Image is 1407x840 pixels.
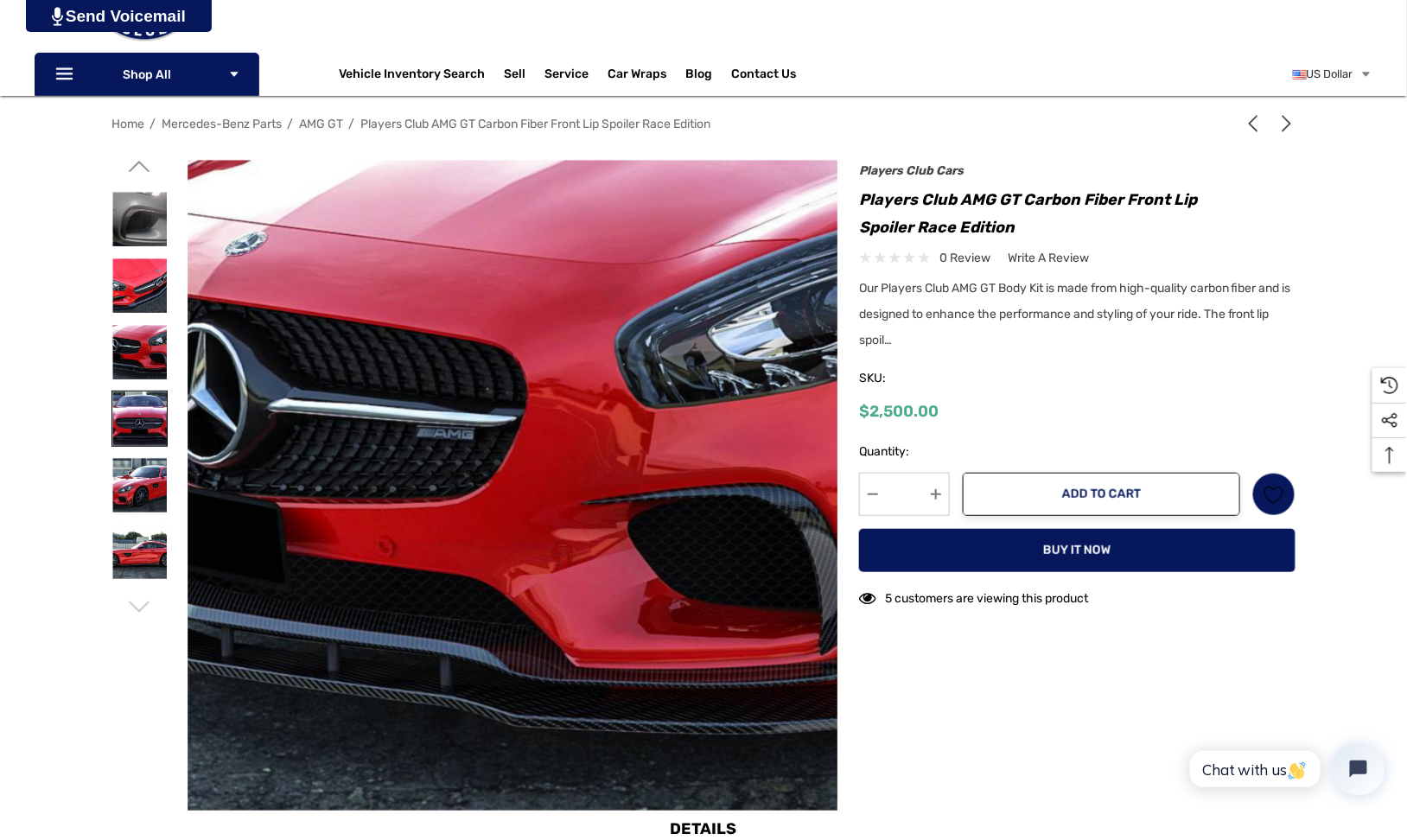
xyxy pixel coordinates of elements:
[859,366,945,391] span: SKU:
[129,156,150,177] svg: Go to slide 2 of 2
[1008,251,1089,266] span: Write a Review
[1171,729,1399,810] iframe: Tidio Chat
[1372,447,1407,464] svg: Top
[299,117,343,131] a: AMG GT
[544,67,589,86] a: Service
[112,458,167,512] img: AMG GT Front Lip Splitter
[111,109,1296,139] nav: Breadcrumb
[1252,473,1296,516] a: Wish List
[731,67,796,86] a: Contact Us
[112,325,167,379] img: AMG GT Front Lip Splitter
[1271,115,1296,132] a: Next
[859,442,950,462] label: Quantity:
[1245,115,1269,132] a: Previous
[859,163,964,178] a: Players Club Cars
[1008,247,1089,269] a: Write a Review
[608,67,666,86] span: Car Wraps
[859,402,939,421] span: $2,500.00
[228,68,240,80] svg: Icon Arrow Down
[129,596,150,618] svg: Go to slide 2 of 2
[504,57,544,92] a: Sell
[112,525,167,579] img: AMG GT Front Lip Splitter
[162,117,282,131] a: Mercedes-Benz Parts
[859,529,1296,572] button: Buy it now
[939,247,990,269] span: 0 review
[112,192,167,246] img: AMG GT Front Lip Splitter
[1381,412,1398,430] svg: Social Media
[1264,485,1284,505] svg: Wish List
[504,67,525,86] span: Sell
[112,391,167,446] img: AMG GT Front Lip Splitter
[54,65,80,85] svg: Icon Line
[608,57,685,92] a: Car Wraps
[859,186,1296,241] h1: Players Club AMG GT Carbon Fiber Front Lip Spoiler Race Edition
[1293,57,1372,92] a: USD
[360,117,710,131] a: Players Club AMG GT Carbon Fiber Front Lip Spoiler Race Edition
[111,117,144,131] a: Home
[35,53,259,96] p: Shop All
[859,281,1291,347] span: Our Players Club AMG GT Body Kit is made from high-quality carbon fiber and is designed to enhanc...
[685,67,712,86] a: Blog
[859,582,1088,609] div: 5 customers are viewing this product
[339,67,485,86] a: Vehicle Inventory Search
[1381,377,1398,394] svg: Recently Viewed
[112,258,167,313] img: AMG GT Front Lip Splitter
[52,7,63,26] img: PjwhLS0gR2VuZXJhdG9yOiBHcmF2aXQuaW8gLS0+PHN2ZyB4bWxucz0iaHR0cDovL3d3dy53My5vcmcvMjAwMC9zdmciIHhtb...
[963,473,1240,516] button: Add to Cart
